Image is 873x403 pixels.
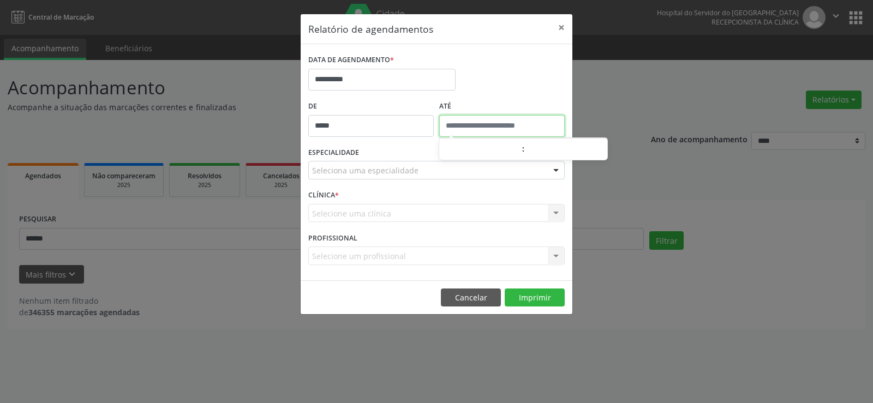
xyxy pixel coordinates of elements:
input: Minute [525,139,607,161]
label: DATA DE AGENDAMENTO [308,52,394,69]
span: Seleciona uma especialidade [312,165,418,176]
button: Close [551,14,572,41]
input: Hour [439,139,522,161]
label: ESPECIALIDADE [308,145,359,161]
span: : [522,138,525,160]
h5: Relatório de agendamentos [308,22,433,36]
label: De [308,98,434,115]
button: Imprimir [505,288,565,307]
label: PROFISSIONAL [308,230,357,246]
label: ATÉ [439,98,565,115]
label: CLÍNICA [308,187,339,204]
button: Cancelar [441,288,501,307]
